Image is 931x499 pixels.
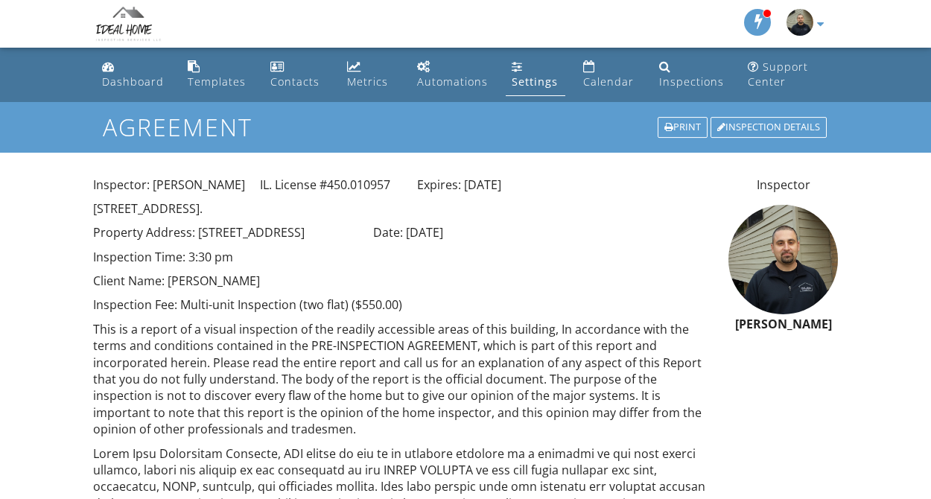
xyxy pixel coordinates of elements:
a: Contacts [264,54,329,96]
div: Metrics [347,74,388,89]
div: Dashboard [102,74,164,89]
a: Print [656,115,709,139]
a: Automations (Basic) [411,54,494,96]
div: Inspection Details [711,117,827,138]
div: Automations [417,74,488,89]
div: Print [658,117,708,138]
a: Dashboard [96,54,170,96]
p: [STREET_ADDRESS]. [93,200,711,217]
img: 20141102_15.44.04.jpg [728,205,838,314]
p: Inspector: [PERSON_NAME] IL. License #450.010957 Expires: [DATE] [93,177,711,193]
p: Inspector [728,177,838,193]
h6: [PERSON_NAME] [728,318,838,331]
p: Inspection Fee: Multi-unit Inspection (two flat) ($550.00) [93,296,711,313]
img: Ideal Home Inspection Services, LLC [93,4,164,44]
a: Settings [506,54,565,96]
p: This is a report of a visual inspection of the readily accessible areas of this building, In acco... [93,321,711,438]
div: Support Center [748,60,808,89]
a: Calendar [577,54,641,96]
p: Property Address: [STREET_ADDRESS] Date: [DATE] [93,224,711,241]
div: Calendar [583,74,634,89]
a: Metrics [341,54,399,96]
div: Settings [512,74,558,89]
a: Inspections [653,54,730,96]
a: Support Center [742,54,835,96]
div: Inspections [659,74,724,89]
h1: Agreement [103,114,828,140]
a: Templates [182,54,252,96]
img: 20141102_15.44.04.jpg [787,9,813,36]
a: Inspection Details [709,115,828,139]
div: Templates [188,74,246,89]
p: Inspection Time: 3:30 pm [93,249,711,265]
div: Contacts [270,74,320,89]
p: Client Name: [PERSON_NAME] [93,273,711,289]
